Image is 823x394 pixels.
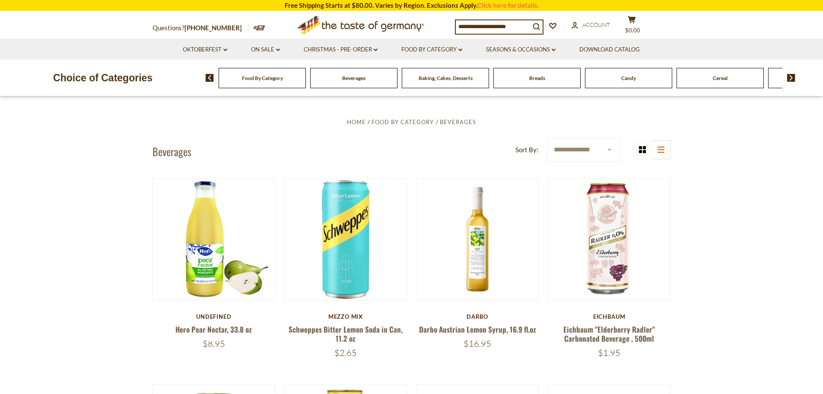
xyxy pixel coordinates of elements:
label: Sort By: [515,144,538,155]
h1: Beverages [153,145,191,158]
div: Mezzo Mix [284,313,407,320]
a: [PHONE_NUMBER] [184,24,242,32]
img: Eichbaum "Elderberry Radler" Carbonated Beverage , 500ml [548,178,670,301]
div: undefined [153,313,276,320]
div: Eichbaum [548,313,671,320]
a: Breads [529,75,545,81]
img: Schweppes Bitter Lemon Soda in Can, 11.2 oz [285,178,407,301]
a: Oktoberfest [183,45,227,54]
img: previous arrow [206,74,214,82]
img: Darbo Austrian Lemon Syrup, 16.9 fl.oz [416,178,539,301]
a: Baking, Cakes, Desserts [419,75,473,81]
img: next arrow [787,74,795,82]
button: $0.00 [619,16,645,37]
span: Account [582,21,610,28]
span: $8.95 [203,338,225,349]
a: Beverages [342,75,365,81]
span: $0.00 [625,27,640,34]
span: $16.95 [464,338,491,349]
a: Account [572,20,610,30]
p: Questions? [153,22,248,34]
a: Download Catalog [579,45,640,54]
a: Seasons & Occasions [486,45,556,54]
a: Home [347,119,366,125]
a: Food By Category [372,119,434,125]
a: Hero Pear Nectar, 33.8 oz [175,324,252,335]
a: Christmas - PRE-ORDER [304,45,378,54]
img: Hero Pear Nectar, 33.8 oz [153,178,275,301]
a: Eichbaum "Elderberry Radler" Carbonated Beverage , 500ml [563,324,655,344]
a: Cereal [713,75,728,81]
a: Darbo Austrian Lemon Syrup, 16.9 fl.oz [419,324,536,335]
span: $1.95 [598,347,620,358]
a: On Sale [251,45,280,54]
a: Click here for details. [477,1,539,9]
a: Candy [621,75,636,81]
a: Schweppes Bitter Lemon Soda in Can, 11.2 oz [289,324,403,344]
a: Food By Category [242,75,283,81]
span: $2.65 [334,347,357,358]
a: Beverages [440,119,476,125]
div: Darbo [416,313,539,320]
a: Food By Category [401,45,462,54]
